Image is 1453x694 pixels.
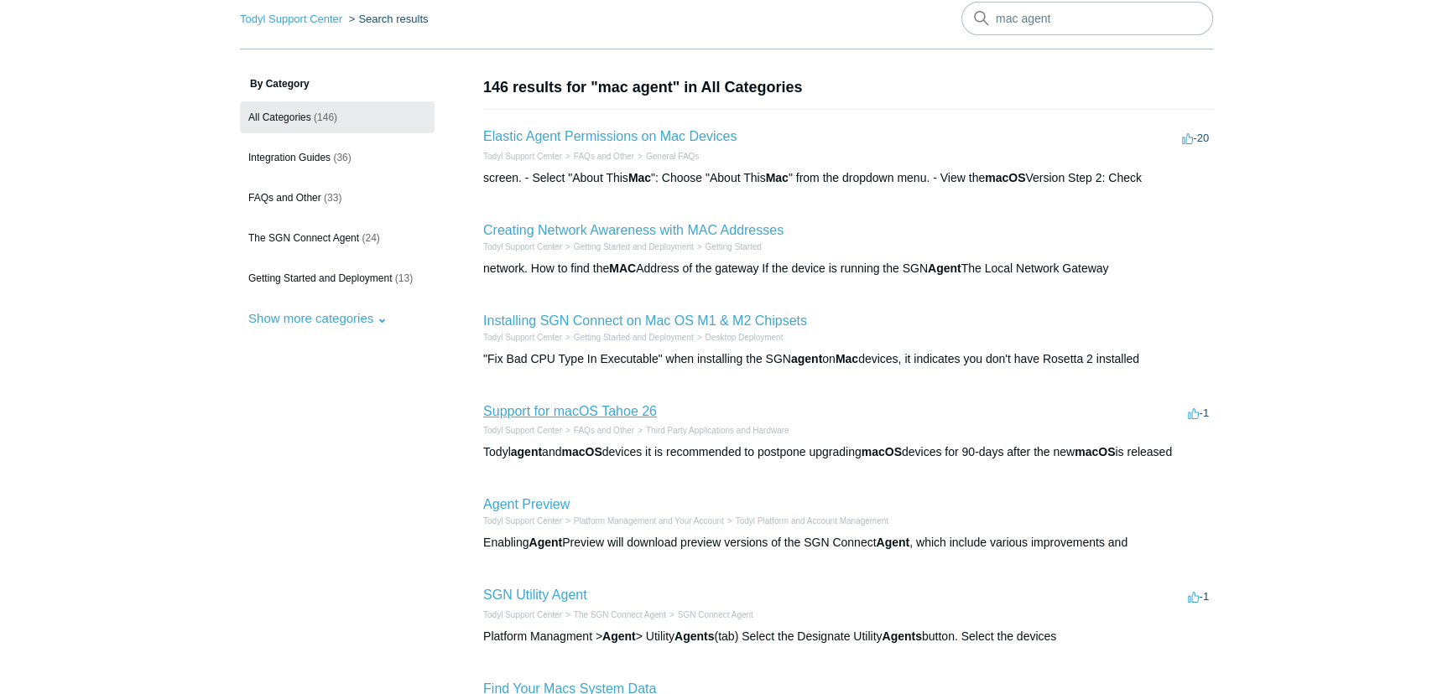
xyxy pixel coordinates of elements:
li: Search results [346,13,429,25]
a: All Categories (146) [240,101,435,133]
em: Agent [928,262,961,275]
em: Agent [529,536,563,549]
h3: By Category [240,76,435,91]
a: Todyl Support Center [483,333,562,342]
li: Third Party Applications and Hardware [634,424,789,437]
li: Platform Management and Your Account [562,515,724,527]
li: The SGN Connect Agent [562,609,666,621]
em: macOS [985,171,1025,184]
span: All Categories [248,111,311,123]
em: Mac [836,352,858,365]
a: Getting Started [706,242,762,251]
span: (24) [362,232,379,244]
a: Todyl Support Center [483,516,562,526]
span: (36) [333,152,351,163]
a: Creating Network Awareness with MAC Addresses [483,223,784,237]
em: Agents [674,629,714,643]
li: Todyl Support Center [483,241,562,253]
span: -1 [1188,407,1209,419]
div: network. How to find the Address of the gateway If the device is running the SGN The Local Networ... [483,260,1213,277]
li: Getting Started and Deployment [562,331,694,344]
li: SGN Connect Agent [666,609,753,621]
a: Third Party Applications and Hardware [646,426,789,435]
div: Platform Managment > > Utility (tab) Select the Designate Utility button. Select the devices [483,628,1213,645]
a: The SGN Connect Agent [574,610,666,619]
div: Enabling Preview will download preview versions of the SGN Connect , which include various improv... [483,534,1213,552]
li: FAQs and Other [562,424,634,437]
li: Todyl Support Center [483,331,562,344]
a: Platform Management and Your Account [574,516,724,526]
a: Todyl Support Center [483,152,562,161]
em: Agent [876,536,909,549]
h1: 146 results for "mac agent" in All Categories [483,76,1213,99]
em: macOS [561,445,602,458]
a: The SGN Connect Agent (24) [240,222,435,254]
a: Integration Guides (36) [240,142,435,173]
li: Getting Started and Deployment [562,241,694,253]
em: agent [511,445,542,458]
em: Agent [602,629,636,643]
li: General FAQs [634,150,699,163]
a: General FAQs [646,152,699,161]
a: Desktop Deployment [706,333,784,342]
a: Getting Started and Deployment [574,242,694,251]
li: Desktop Deployment [694,331,784,344]
span: Getting Started and Deployment [248,272,392,284]
a: Getting Started and Deployment (13) [240,262,435,294]
em: macOS [862,445,902,458]
span: (33) [324,192,341,204]
em: Agents [882,629,921,643]
li: Todyl Support Center [483,609,562,621]
em: Mac [628,171,651,184]
span: (146) [314,111,337,123]
span: The SGN Connect Agent [248,232,359,244]
a: Agent Preview [483,497,570,511]
li: Todyl Platform and Account Management [724,515,888,527]
a: Elastic Agent Permissions on Mac Devices [483,129,737,143]
a: Todyl Support Center [240,13,342,25]
em: Mac [766,171,789,184]
a: Getting Started and Deployment [574,333,694,342]
span: -20 [1182,132,1209,144]
a: Todyl Support Center [483,610,562,619]
span: FAQs and Other [248,192,321,204]
a: Todyl Support Center [483,426,562,435]
span: -1 [1188,590,1209,603]
em: macOS [1075,445,1115,458]
em: MAC [609,262,636,275]
a: FAQs and Other (33) [240,182,435,214]
div: screen. - Select "About This ": Choose "About This " from the dropdown menu. - View the Version S... [483,169,1213,187]
div: Todyl and devices it is recommended to postpone upgrading devices for 90-days after the new is re... [483,443,1213,461]
input: Search [961,2,1213,35]
button: Show more categories [240,303,396,334]
a: SGN Utility Agent [483,588,587,602]
li: Todyl Support Center [240,13,346,25]
a: FAQs and Other [574,152,634,161]
li: FAQs and Other [562,150,634,163]
li: Todyl Support Center [483,424,562,437]
div: "Fix Bad CPU Type In Executable" when installing the SGN on devices, it indicates you don't have ... [483,350,1213,368]
a: Todyl Support Center [483,242,562,251]
a: Support for macOS Tahoe 26 [483,404,657,418]
em: agent [791,352,822,365]
span: (13) [395,272,413,284]
li: Todyl Support Center [483,515,562,527]
a: FAQs and Other [574,426,634,435]
li: Todyl Support Center [483,150,562,163]
a: SGN Connect Agent [678,610,753,619]
a: Todyl Platform and Account Management [736,516,888,526]
a: Installing SGN Connect on Mac OS M1 & M2 Chipsets [483,313,807,328]
li: Getting Started [694,241,762,253]
span: Integration Guides [248,152,331,163]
